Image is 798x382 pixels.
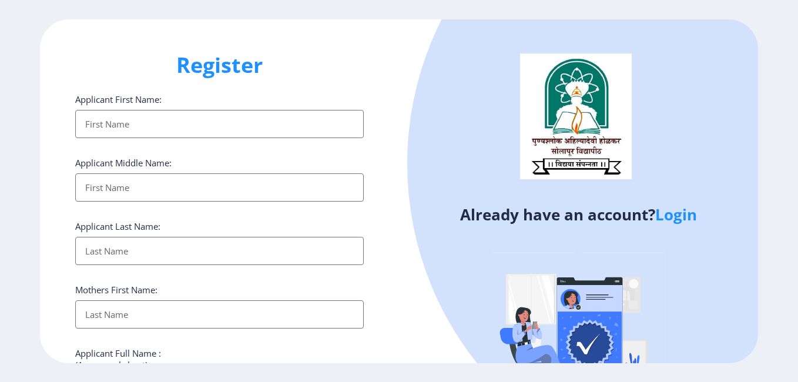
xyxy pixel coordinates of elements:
[75,157,172,169] label: Applicant Middle Name:
[75,220,160,232] label: Applicant Last Name:
[520,53,632,179] img: logo
[75,173,364,202] input: First Name
[75,347,161,371] label: Applicant Full Name : (As on marksheet)
[75,51,364,79] h1: Register
[75,237,364,265] input: Last Name
[408,205,749,224] h4: Already have an account?
[75,93,162,105] label: Applicant First Name:
[75,284,157,296] label: Mothers First Name:
[655,204,697,225] a: Login
[75,300,364,329] input: Last Name
[75,110,364,138] input: First Name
